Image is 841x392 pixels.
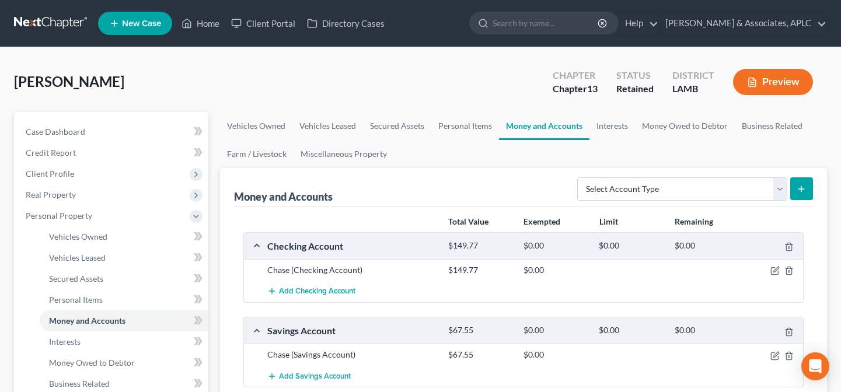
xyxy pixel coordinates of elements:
[587,83,598,94] span: 13
[40,226,208,247] a: Vehicles Owned
[49,379,110,388] span: Business Related
[363,112,431,140] a: Secured Assets
[40,310,208,331] a: Money and Accounts
[675,216,713,226] strong: Remaining
[518,264,593,276] div: $0.00
[40,289,208,310] a: Personal Items
[16,142,208,163] a: Credit Report
[261,349,442,360] div: Chase (Savings Account)
[619,13,658,34] a: Help
[735,112,809,140] a: Business Related
[442,264,518,276] div: $149.77
[26,169,74,178] span: Client Profile
[499,112,589,140] a: Money and Accounts
[220,112,292,140] a: Vehicles Owned
[659,13,826,34] a: [PERSON_NAME] & Associates, APLC
[49,295,103,304] span: Personal Items
[801,352,829,380] div: Open Intercom Messenger
[616,82,654,96] div: Retained
[669,240,744,251] div: $0.00
[267,281,355,302] button: Add Checking Account
[294,140,394,168] a: Miscellaneous Property
[553,69,598,82] div: Chapter
[122,19,161,28] span: New Case
[442,240,518,251] div: $149.77
[16,121,208,142] a: Case Dashboard
[448,216,488,226] strong: Total Value
[26,211,92,220] span: Personal Property
[672,69,714,82] div: District
[261,264,442,276] div: Chase (Checking Account)
[431,112,499,140] a: Personal Items
[49,274,103,283] span: Secured Assets
[518,325,593,336] div: $0.00
[49,316,125,325] span: Money and Accounts
[26,127,85,136] span: Case Dashboard
[176,13,225,34] a: Home
[616,69,654,82] div: Status
[589,112,635,140] a: Interests
[49,337,81,346] span: Interests
[292,112,363,140] a: Vehicles Leased
[261,240,442,252] div: Checking Account
[225,13,301,34] a: Client Portal
[49,358,135,367] span: Money Owed to Debtor
[593,240,668,251] div: $0.00
[279,372,351,381] span: Add Savings Account
[26,190,76,199] span: Real Property
[493,12,599,34] input: Search by name...
[40,352,208,373] a: Money Owed to Debtor
[599,216,618,226] strong: Limit
[672,82,714,96] div: LAMB
[593,325,668,336] div: $0.00
[40,247,208,268] a: Vehicles Leased
[518,240,593,251] div: $0.00
[40,331,208,352] a: Interests
[635,112,735,140] a: Money Owed to Debtor
[220,140,294,168] a: Farm / Livestock
[261,324,442,337] div: Savings Account
[442,325,518,336] div: $67.55
[524,216,560,226] strong: Exempted
[14,73,124,90] span: [PERSON_NAME]
[49,253,106,262] span: Vehicles Leased
[279,287,355,296] span: Add Checking Account
[553,82,598,96] div: Chapter
[49,232,107,242] span: Vehicles Owned
[234,190,333,204] div: Money and Accounts
[26,148,76,157] span: Credit Report
[518,349,593,360] div: $0.00
[442,349,518,360] div: $67.55
[40,268,208,289] a: Secured Assets
[733,69,813,95] button: Preview
[669,325,744,336] div: $0.00
[301,13,390,34] a: Directory Cases
[267,365,351,387] button: Add Savings Account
